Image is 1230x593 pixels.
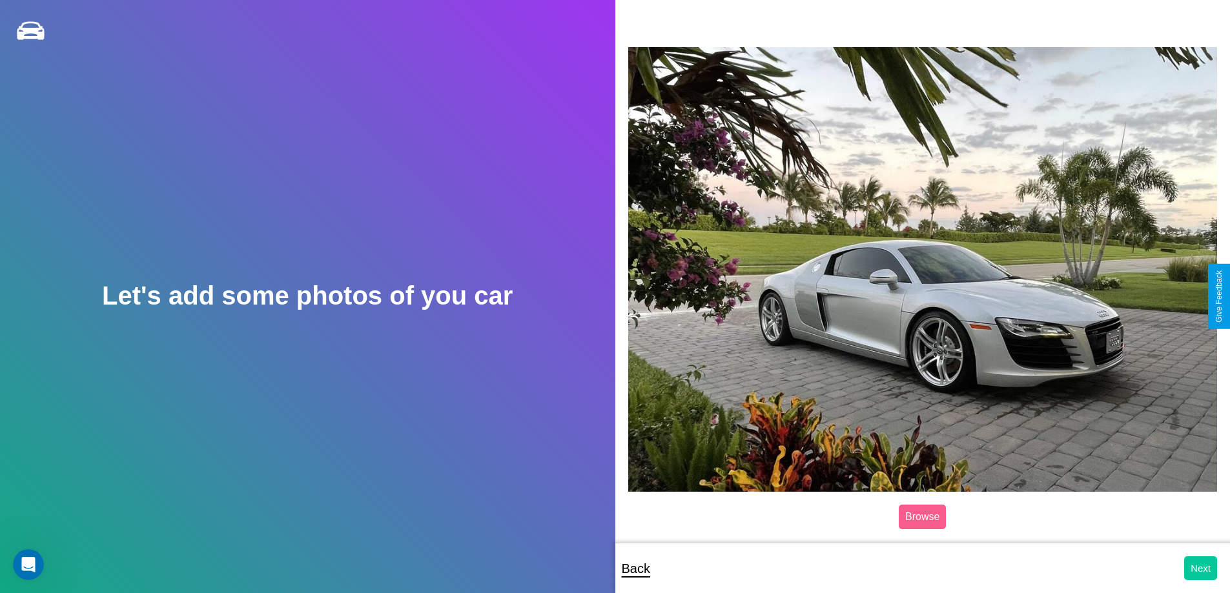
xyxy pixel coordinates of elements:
[899,505,946,529] label: Browse
[1215,270,1224,323] div: Give Feedback
[622,557,650,580] p: Back
[13,549,44,580] iframe: Intercom live chat
[628,47,1218,491] img: posted
[1184,556,1217,580] button: Next
[102,281,513,310] h2: Let's add some photos of you car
